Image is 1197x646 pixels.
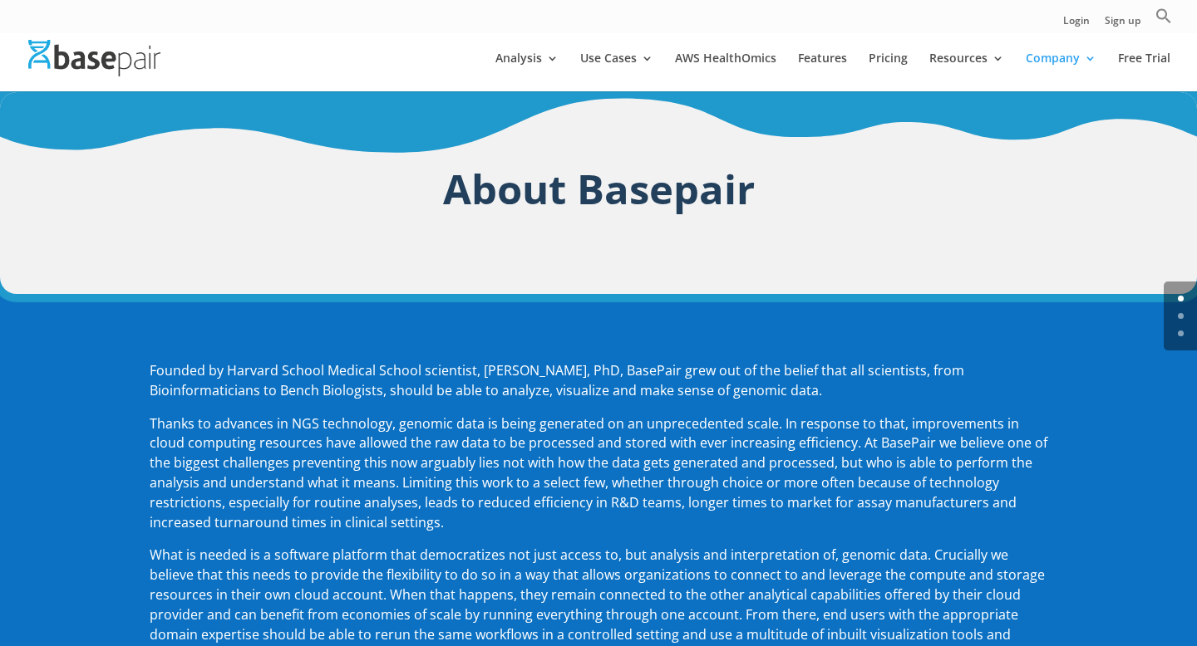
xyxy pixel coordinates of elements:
[675,52,776,91] a: AWS HealthOmics
[1118,52,1170,91] a: Free Trial
[929,52,1004,91] a: Resources
[150,361,1047,414] p: Founded by Harvard School Medical School scientist, [PERSON_NAME], PhD, BasePair grew out of the ...
[1155,7,1172,24] svg: Search
[1155,7,1172,33] a: Search Icon Link
[495,52,559,91] a: Analysis
[150,414,1047,531] span: Thanks to advances in NGS technology, genomic data is being generated on an unprecedented scale. ...
[1178,296,1184,301] a: 0
[150,159,1047,227] h1: About Basepair
[798,52,847,91] a: Features
[1178,330,1184,336] a: 2
[1026,52,1096,91] a: Company
[1178,313,1184,319] a: 1
[1105,16,1140,33] a: Sign up
[869,52,908,91] a: Pricing
[580,52,653,91] a: Use Cases
[1063,16,1090,33] a: Login
[28,40,160,76] img: Basepair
